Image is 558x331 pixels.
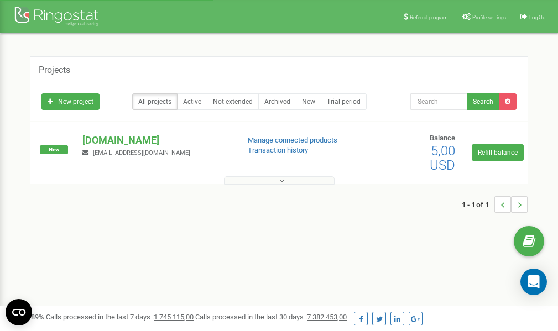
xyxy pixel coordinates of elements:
[307,313,347,321] u: 7 382 453,00
[410,93,467,110] input: Search
[472,14,506,20] span: Profile settings
[467,93,499,110] button: Search
[258,93,296,110] a: Archived
[207,93,259,110] a: Not extended
[132,93,178,110] a: All projects
[410,14,448,20] span: Referral program
[39,65,70,75] h5: Projects
[177,93,207,110] a: Active
[41,93,100,110] a: New project
[462,196,494,213] span: 1 - 1 of 1
[93,149,190,156] span: [EMAIL_ADDRESS][DOMAIN_NAME]
[248,136,337,144] a: Manage connected products
[520,269,547,295] div: Open Intercom Messenger
[462,185,528,224] nav: ...
[321,93,367,110] a: Trial period
[82,133,230,148] p: [DOMAIN_NAME]
[195,313,347,321] span: Calls processed in the last 30 days :
[6,299,32,325] button: Open CMP widget
[529,14,547,20] span: Log Out
[296,93,321,110] a: New
[430,143,455,173] span: 5,00 USD
[154,313,194,321] u: 1 745 115,00
[40,145,68,154] span: New
[46,313,194,321] span: Calls processed in the last 7 days :
[248,146,308,154] a: Transaction history
[430,134,455,142] span: Balance
[472,144,524,161] a: Refill balance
